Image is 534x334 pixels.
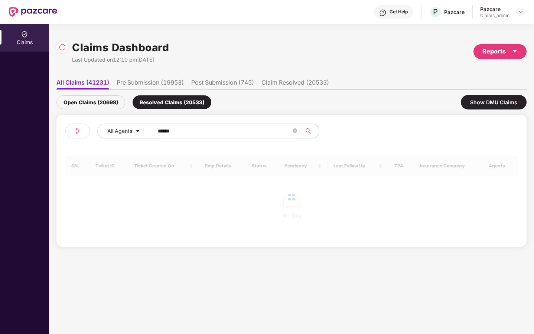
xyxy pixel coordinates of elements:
img: svg+xml;base64,PHN2ZyBpZD0iSGVscC0zMngzMiIgeG1sbnM9Imh0dHA6Ly93d3cudzMub3JnLzIwMDAvc3ZnIiB3aWR0aD... [379,9,387,16]
div: Pazcare [444,9,465,16]
img: svg+xml;base64,PHN2ZyBpZD0iUmVsb2FkLTMyeDMyIiB4bWxucz0iaHR0cDovL3d3dy53My5vcmcvMjAwMC9zdmciIHdpZH... [59,43,66,51]
button: All Agentscaret-down [97,124,156,138]
img: svg+xml;base64,PHN2ZyB4bWxucz0iaHR0cDovL3d3dy53My5vcmcvMjAwMC9zdmciIHdpZHRoPSIyNCIgaGVpZ2h0PSIyNC... [73,127,82,135]
li: All Claims (41231) [56,79,109,89]
div: Open Claims (20698) [56,95,125,109]
div: Resolved Claims (20533) [133,95,211,109]
span: caret-down [512,48,518,54]
div: Get Help [390,9,408,15]
li: Pre Submission (19953) [117,79,184,89]
img: svg+xml;base64,PHN2ZyBpZD0iQ2xhaW0iIHhtbG5zPSJodHRwOi8vd3d3LnczLm9yZy8yMDAwL3N2ZyIgd2lkdGg9IjIwIi... [21,30,28,38]
h1: Claims Dashboard [72,39,169,56]
img: svg+xml;base64,PHN2ZyBpZD0iRHJvcGRvd24tMzJ4MzIiIHhtbG5zPSJodHRwOi8vd3d3LnczLm9yZy8yMDAwL3N2ZyIgd2... [518,9,524,15]
li: Post Submission (745) [191,79,254,89]
img: New Pazcare Logo [9,7,57,17]
span: P [433,7,438,16]
span: All Agents [107,127,132,135]
li: Claim Resolved (20533) [261,79,329,89]
div: Reports [482,47,518,56]
div: Last Updated on 12:10 pm[DATE] [72,56,169,64]
span: caret-down [135,128,140,134]
div: Pazcare [480,6,509,13]
div: Show DMU Claims [461,95,527,109]
div: Claims_admin [480,13,509,19]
